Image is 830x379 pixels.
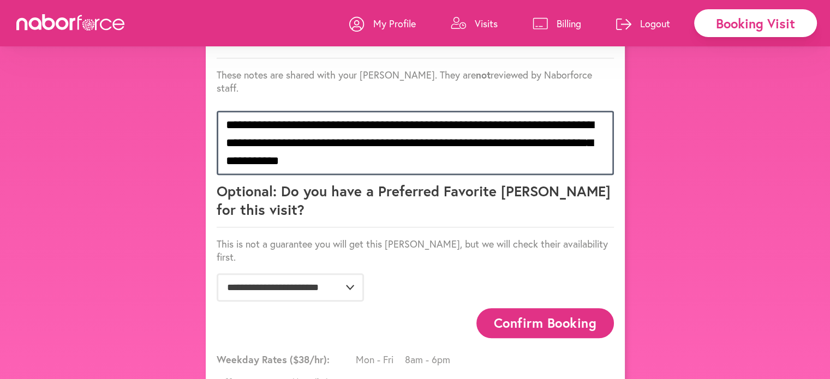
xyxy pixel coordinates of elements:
[217,237,614,263] p: This is not a guarantee you will get this [PERSON_NAME], but we will check their availability first.
[475,17,498,30] p: Visits
[356,353,405,366] span: Mon - Fri
[476,308,614,338] button: Confirm Booking
[217,182,614,227] p: Optional: Do you have a Preferred Favorite [PERSON_NAME] for this visit?
[640,17,670,30] p: Logout
[616,7,670,40] a: Logout
[694,9,817,37] div: Booking Visit
[451,7,498,40] a: Visits
[533,7,581,40] a: Billing
[405,353,454,366] span: 8am - 6pm
[557,17,581,30] p: Billing
[290,353,330,366] span: ($ 38 /hr):
[349,7,416,40] a: My Profile
[217,68,614,94] p: These notes are shared with your [PERSON_NAME]. They are reviewed by Naborforce staff.
[476,68,491,81] strong: not
[373,17,416,30] p: My Profile
[217,353,353,366] span: Weekday Rates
